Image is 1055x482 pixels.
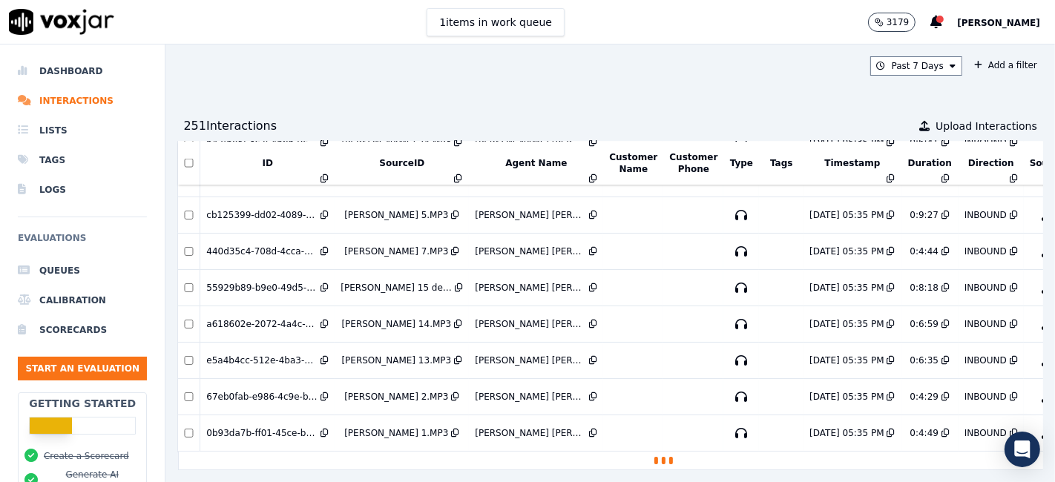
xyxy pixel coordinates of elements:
div: INBOUND [964,318,1007,330]
a: Scorecards [18,315,147,345]
div: [DATE] 05:35 PM [809,427,884,439]
span: Upload Interactions [936,119,1037,133]
div: [PERSON_NAME] [PERSON_NAME] [475,318,586,330]
button: ID [263,157,273,169]
div: [PERSON_NAME] [PERSON_NAME] [475,209,586,221]
button: SourceID [379,157,424,169]
button: Type [730,157,753,169]
div: 0:8:18 [910,282,939,294]
a: Interactions [18,86,147,116]
div: [PERSON_NAME] 2.MP3 [344,391,448,403]
div: a618602e-2072-4a4c-a9eb-3a7c5c5773fb [206,318,318,330]
div: INBOUND [964,391,1007,403]
button: Customer Phone [669,151,717,175]
div: 0b93da7b-ff01-45ce-bdf0-afb24d5349bd [206,427,318,439]
div: [PERSON_NAME] [PERSON_NAME] [475,282,586,294]
h2: Getting Started [29,396,136,411]
div: e5a4b4cc-512e-4ba3-95ca-925ce6ffd3ab [206,354,318,366]
div: 0:4:29 [910,391,939,403]
button: Timestamp [824,157,880,169]
div: [PERSON_NAME] 14.MP3 [341,318,451,330]
div: [PERSON_NAME] 13.MP3 [341,354,451,366]
div: 251 Interaction s [183,117,277,135]
a: Dashboard [18,56,147,86]
div: INBOUND [964,354,1007,366]
button: 3179 [868,13,931,32]
div: 0:6:59 [910,318,939,330]
div: [DATE] 05:35 PM [809,282,884,294]
button: [PERSON_NAME] [957,13,1055,31]
button: Start an Evaluation [18,357,147,380]
button: Agent Name [505,157,567,169]
button: Add a filter [968,56,1043,74]
div: INBOUND [964,427,1007,439]
img: voxjar logo [9,9,114,35]
div: [PERSON_NAME] [PERSON_NAME] [475,354,586,366]
div: [DATE] 05:35 PM [809,209,884,221]
a: Logs [18,175,147,205]
button: Past 7 Days [870,56,962,76]
button: Direction [968,157,1014,169]
div: 0:9:27 [910,209,939,221]
p: 3179 [887,16,910,28]
div: 440d35c4-708d-4cca-929f-79087446a938 [206,245,318,257]
div: [DATE] 05:35 PM [809,391,884,403]
span: [PERSON_NAME] [957,18,1040,28]
div: 55929b89-b9e0-49d5-9626-f43896295ead [206,282,318,294]
div: 0:4:44 [910,245,939,257]
div: cb125399-dd02-4089-a7a9-b990517c8adb [206,209,318,221]
div: INBOUND [964,245,1007,257]
button: Duration [908,157,952,169]
a: Queues [18,256,147,285]
button: 1items in work queue [427,8,565,36]
button: Tags [770,157,792,169]
div: [DATE] 05:35 PM [809,318,884,330]
div: 0:6:35 [910,354,939,366]
button: Upload Interactions [919,119,1037,133]
div: [PERSON_NAME] [PERSON_NAME] [475,245,586,257]
div: [DATE] 05:35 PM [809,354,884,366]
div: [PERSON_NAME] [PERSON_NAME] [475,427,586,439]
div: [PERSON_NAME] 7.MP3 [344,245,448,257]
button: Customer Name [609,151,657,175]
div: [PERSON_NAME] [PERSON_NAME] [475,391,586,403]
button: Create a Scorecard [44,450,129,462]
div: [PERSON_NAME] 1.MP3 [344,427,448,439]
a: Calibration [18,285,147,315]
div: 67eb0fab-e986-4c9e-b1a0-15d4d0f82aa4 [206,391,318,403]
button: 3179 [868,13,916,32]
div: INBOUND [964,209,1007,221]
div: [DATE] 05:35 PM [809,245,884,257]
div: INBOUND [964,282,1007,294]
div: [PERSON_NAME] 15 detección..MP3 [341,282,452,294]
h6: Evaluations [18,229,147,256]
a: Tags [18,145,147,175]
div: 0:4:49 [910,427,939,439]
div: [PERSON_NAME] 5.MP3 [344,209,448,221]
div: Open Intercom Messenger [1005,432,1040,467]
a: Lists [18,116,147,145]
